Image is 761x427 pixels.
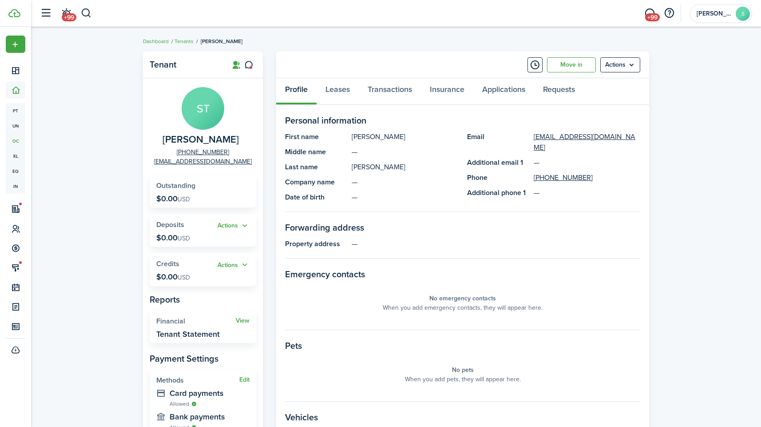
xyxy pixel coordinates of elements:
button: Open resource center [662,6,677,21]
panel-main-title: Middle name [285,147,347,157]
img: TenantCloud [8,9,20,17]
span: +99 [645,13,660,21]
panel-main-section-title: Vehicles [285,411,640,424]
a: Requests [534,78,584,105]
button: Open menu [218,221,250,231]
button: Open menu [218,260,250,270]
p: $0.00 [156,272,190,281]
button: Actions [218,260,250,270]
a: Notifications [58,2,75,25]
span: USD [178,234,190,243]
panel-main-description: [PERSON_NAME] [352,132,458,142]
panel-main-description: — [352,192,458,203]
panel-main-title: Last name [285,162,347,172]
avatar-text: S [736,7,750,21]
a: [EMAIL_ADDRESS][DOMAIN_NAME] [534,132,640,153]
button: Timeline [527,57,543,72]
widget-stats-description: Tenant Statement [156,330,220,339]
button: Actions [218,221,250,231]
widget-stats-title: Methods [156,376,239,384]
button: Edit [239,376,250,383]
button: Open menu [600,57,640,72]
a: Move in [547,57,596,72]
widget-stats-description: Bank payments [170,412,250,421]
a: Dashboard [143,37,169,45]
panel-main-title: Date of birth [285,192,347,203]
span: [PERSON_NAME] [201,37,242,45]
button: Open sidebar [37,5,54,22]
panel-main-title: Tenant [150,60,221,70]
span: Sarah Thomas [163,134,239,145]
panel-main-placeholder-title: No pets [452,365,474,375]
panel-main-placeholder-description: When you add emergency contacts, they will appear here. [383,303,543,312]
a: in [6,179,25,194]
a: Messaging [641,2,658,25]
menu-btn: Actions [600,57,640,72]
span: Allowed [170,400,189,408]
span: Outstanding [156,180,195,191]
a: Applications [473,78,534,105]
p: $0.00 [156,233,190,242]
button: Open menu [6,36,25,53]
a: un [6,118,25,133]
panel-main-title: Property address [285,239,347,249]
panel-main-title: Additional email 1 [467,157,529,168]
a: oc [6,133,25,148]
button: Search [81,6,92,21]
panel-main-placeholder-description: When you add pets, they will appear here. [405,375,521,384]
span: Deposits [156,219,184,230]
p: $0.00 [156,194,190,203]
panel-main-title: Company name [285,177,347,188]
panel-main-subtitle: Reports [150,293,256,306]
a: pt [6,103,25,118]
panel-main-section-title: Emergency contacts [285,267,640,281]
a: kl [6,148,25,164]
panel-main-section-title: Forwarding address [285,221,640,234]
panel-main-title: First name [285,132,347,142]
span: USD [178,273,190,282]
panel-main-title: Email [467,132,529,153]
a: Insurance [421,78,473,105]
a: eq [6,164,25,179]
panel-main-title: Phone [467,172,529,183]
panel-main-description: [PERSON_NAME] [352,162,458,172]
panel-main-subtitle: Payment Settings [150,352,256,365]
panel-main-description: — [352,177,458,188]
a: [EMAIL_ADDRESS][DOMAIN_NAME] [154,157,252,166]
widget-stats-description: Card payments [170,389,250,398]
avatar-text: ST [182,87,224,130]
span: Sarah [697,11,732,17]
a: Transactions [359,78,421,105]
panel-main-title: Additional phone 1 [467,188,529,198]
panel-main-description: — [352,239,640,249]
span: USD [178,195,190,204]
panel-main-section-title: Pets [285,339,640,352]
a: [PHONE_NUMBER] [534,172,593,183]
panel-main-description: — [352,147,458,157]
widget-stats-title: Financial [156,317,236,325]
a: Leases [317,78,359,105]
a: View [236,317,250,324]
span: +99 [62,13,76,21]
panel-main-placeholder-title: No emergency contacts [429,294,496,303]
span: Credits [156,259,179,269]
panel-main-section-title: Personal information [285,114,640,127]
a: [PHONE_NUMBER] [177,148,229,157]
a: Tenants [174,37,194,45]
